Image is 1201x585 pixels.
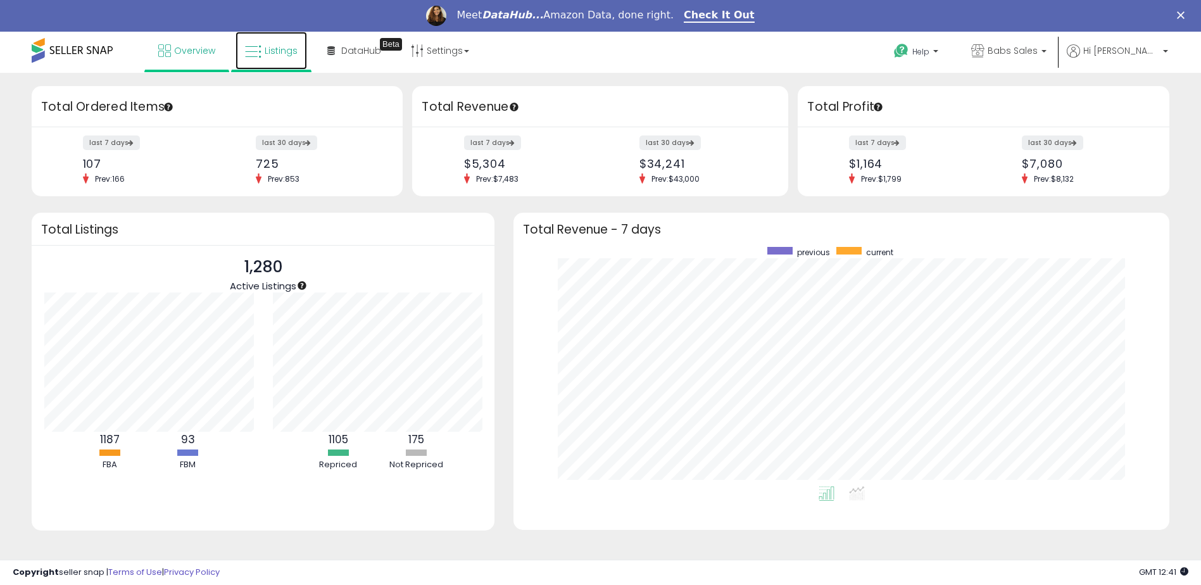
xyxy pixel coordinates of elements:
[83,135,140,150] label: last 7 days
[13,567,220,579] div: seller snap | |
[164,566,220,578] a: Privacy Policy
[872,101,884,113] div: Tooltip anchor
[256,157,381,170] div: 725
[41,225,485,234] h3: Total Listings
[639,157,767,170] div: $34,241
[261,173,306,184] span: Prev: 853
[230,255,296,279] p: 1,280
[1022,157,1147,170] div: $7,080
[639,135,701,150] label: last 30 days
[265,44,298,57] span: Listings
[236,32,307,70] a: Listings
[464,135,521,150] label: last 7 days
[1083,44,1159,57] span: Hi [PERSON_NAME]
[13,566,59,578] strong: Copyright
[401,32,479,70] a: Settings
[684,9,755,23] a: Check It Out
[150,459,226,471] div: FBM
[523,225,1160,234] h3: Total Revenue - 7 days
[482,9,543,21] i: DataHub...
[230,279,296,292] span: Active Listings
[89,173,131,184] span: Prev: 166
[508,101,520,113] div: Tooltip anchor
[163,101,174,113] div: Tooltip anchor
[884,34,951,73] a: Help
[855,173,908,184] span: Prev: $1,799
[408,432,424,447] b: 175
[41,98,393,116] h3: Total Ordered Items
[1177,11,1190,19] div: Close
[849,135,906,150] label: last 7 days
[645,173,706,184] span: Prev: $43,000
[470,173,525,184] span: Prev: $7,483
[318,32,391,70] a: DataHub
[807,98,1159,116] h3: Total Profit
[426,6,446,26] img: Profile image for Georgie
[256,135,317,150] label: last 30 days
[174,44,215,57] span: Overview
[797,247,830,258] span: previous
[464,157,591,170] div: $5,304
[296,280,308,291] div: Tooltip anchor
[300,459,376,471] div: Repriced
[1067,44,1168,73] a: Hi [PERSON_NAME]
[181,432,195,447] b: 93
[962,32,1056,73] a: Babs Sales
[456,9,674,22] div: Meet Amazon Data, done right.
[1022,135,1083,150] label: last 30 days
[380,38,402,51] div: Tooltip anchor
[849,157,974,170] div: $1,164
[912,46,929,57] span: Help
[341,44,381,57] span: DataHub
[866,247,893,258] span: current
[329,432,348,447] b: 1105
[422,98,779,116] h3: Total Revenue
[988,44,1038,57] span: Babs Sales
[893,43,909,59] i: Get Help
[1028,173,1080,184] span: Prev: $8,132
[100,432,120,447] b: 1187
[108,566,162,578] a: Terms of Use
[72,459,148,471] div: FBA
[1139,566,1188,578] span: 2025-09-7 12:41 GMT
[83,157,208,170] div: 107
[378,459,454,471] div: Not Repriced
[149,32,225,70] a: Overview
